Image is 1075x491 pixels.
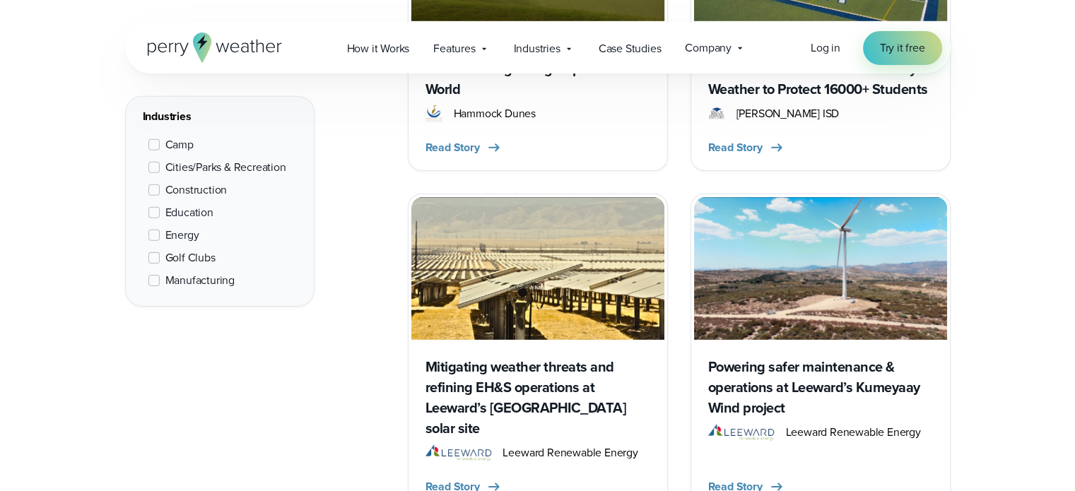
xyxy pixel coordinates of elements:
span: Leeward Renewable Energy [785,424,920,441]
img: Bryan ISD Logo [708,105,725,122]
span: Company [685,40,732,57]
span: Log in [811,40,840,56]
span: Education [165,204,213,221]
h3: Mitigating weather threats and refining EH&S operations at Leeward’s [GEOGRAPHIC_DATA] solar site [425,357,650,439]
span: Hammock Dunes [454,105,536,122]
span: Golf Clubs [165,249,216,266]
img: Leeward AVEP BESS [411,197,664,339]
a: Log in [811,40,840,57]
a: How it Works [335,34,422,63]
button: Read Story [708,139,785,156]
span: Case Studies [599,40,662,57]
span: Camp [165,136,194,153]
img: Leeward Renewable Energy Logo [425,444,492,461]
span: Read Story [708,139,763,156]
span: [PERSON_NAME] ISD [736,105,840,122]
a: Case Studies [587,34,674,63]
span: Industries [514,40,560,57]
span: Energy [165,227,199,244]
img: Kumeyaay Wind Farm maintenance [694,197,947,339]
span: Read Story [425,139,480,156]
img: Leeward Renewable Energy Logo [708,424,775,441]
span: Leeward Renewable Energy [503,444,638,461]
span: How it Works [347,40,410,57]
a: Try it free [863,31,942,65]
span: Construction [165,182,228,199]
span: Features [433,40,475,57]
span: Manufacturing [165,272,235,289]
div: Industries [143,108,297,125]
span: Cities/Parks & Recreation [165,159,286,176]
span: Try it free [880,40,925,57]
button: Read Story [425,139,503,156]
h3: Powering safer maintenance & operations at Leeward’s Kumeyaay Wind project [708,357,933,418]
